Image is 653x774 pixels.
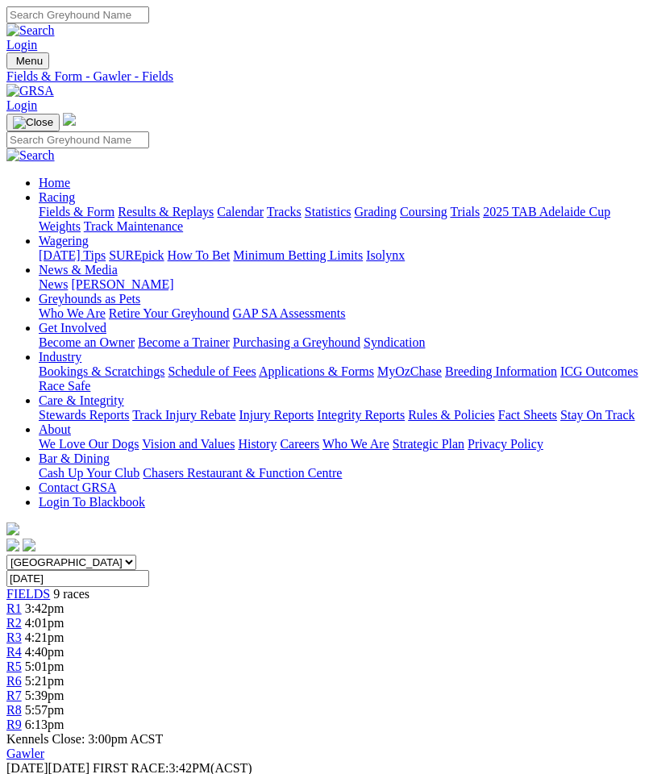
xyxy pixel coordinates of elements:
[39,306,647,321] div: Greyhounds as Pets
[233,335,360,349] a: Purchasing a Greyhound
[450,205,480,218] a: Trials
[483,205,610,218] a: 2025 TAB Adelaide Cup
[239,408,314,422] a: Injury Reports
[267,205,302,218] a: Tracks
[39,408,129,422] a: Stewards Reports
[400,205,447,218] a: Coursing
[6,660,22,673] a: R5
[6,601,22,615] a: R1
[23,539,35,551] img: twitter.svg
[6,645,22,659] a: R4
[39,379,90,393] a: Race Safe
[317,408,405,422] a: Integrity Reports
[6,630,22,644] a: R3
[238,437,277,451] a: History
[39,205,647,234] div: Racing
[6,732,163,746] span: Kennels Close: 3:00pm ACST
[63,113,76,126] img: logo-grsa-white.png
[25,660,64,673] span: 5:01pm
[6,522,19,535] img: logo-grsa-white.png
[53,587,89,601] span: 9 races
[6,689,22,702] a: R7
[393,437,464,451] a: Strategic Plan
[109,248,164,262] a: SUREpick
[280,437,319,451] a: Careers
[39,335,135,349] a: Become an Owner
[6,570,149,587] input: Select date
[39,364,164,378] a: Bookings & Scratchings
[16,55,43,67] span: Menu
[355,205,397,218] a: Grading
[142,437,235,451] a: Vision and Values
[13,116,53,129] img: Close
[6,6,149,23] input: Search
[168,248,231,262] a: How To Bet
[39,176,70,189] a: Home
[39,263,118,277] a: News & Media
[25,616,64,630] span: 4:01pm
[132,408,235,422] a: Track Injury Rebate
[233,306,346,320] a: GAP SA Assessments
[6,539,19,551] img: facebook.svg
[560,364,638,378] a: ICG Outcomes
[6,718,22,731] span: R9
[25,718,64,731] span: 6:13pm
[468,437,543,451] a: Privacy Policy
[6,38,37,52] a: Login
[25,630,64,644] span: 4:21pm
[366,248,405,262] a: Isolynx
[6,23,55,38] img: Search
[138,335,230,349] a: Become a Trainer
[39,495,145,509] a: Login To Blackbook
[6,131,149,148] input: Search
[364,335,425,349] a: Syndication
[39,335,647,350] div: Get Involved
[6,703,22,717] a: R8
[39,292,140,306] a: Greyhounds as Pets
[25,601,64,615] span: 3:42pm
[71,277,173,291] a: [PERSON_NAME]
[39,350,81,364] a: Industry
[6,52,49,69] button: Toggle navigation
[6,747,44,760] a: Gawler
[560,408,634,422] a: Stay On Track
[322,437,389,451] a: Who We Are
[25,674,64,688] span: 5:21pm
[84,219,183,233] a: Track Maintenance
[39,277,68,291] a: News
[118,205,214,218] a: Results & Replays
[445,364,557,378] a: Breeding Information
[6,148,55,163] img: Search
[39,408,647,422] div: Care & Integrity
[6,616,22,630] a: R2
[217,205,264,218] a: Calendar
[6,114,60,131] button: Toggle navigation
[39,393,124,407] a: Care & Integrity
[39,190,75,204] a: Racing
[39,234,89,248] a: Wagering
[6,84,54,98] img: GRSA
[39,205,114,218] a: Fields & Form
[39,306,106,320] a: Who We Are
[305,205,351,218] a: Statistics
[39,481,116,494] a: Contact GRSA
[39,422,71,436] a: About
[109,306,230,320] a: Retire Your Greyhound
[39,321,106,335] a: Get Involved
[6,98,37,112] a: Login
[259,364,374,378] a: Applications & Forms
[6,674,22,688] a: R6
[39,364,647,393] div: Industry
[6,587,50,601] a: FIELDS
[6,69,647,84] a: Fields & Form - Gawler - Fields
[168,364,256,378] a: Schedule of Fees
[39,219,81,233] a: Weights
